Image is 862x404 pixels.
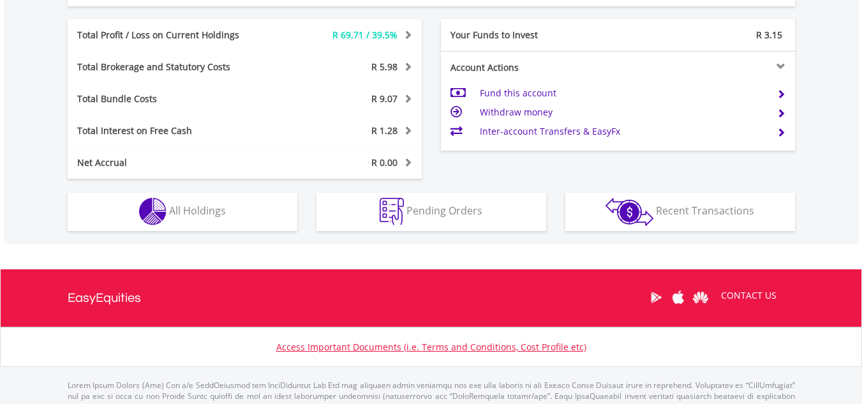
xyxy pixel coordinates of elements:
span: R 69.71 / 39.5% [332,29,398,41]
img: transactions-zar-wht.png [606,198,653,226]
span: R 5.98 [371,61,398,73]
button: All Holdings [68,193,297,231]
span: Pending Orders [406,204,482,218]
div: Account Actions [441,61,618,74]
td: Withdraw money [480,103,766,122]
div: Your Funds to Invest [441,29,618,41]
td: Inter-account Transfers & EasyFx [480,122,766,141]
a: EasyEquities [68,269,141,327]
button: Pending Orders [316,193,546,231]
div: Net Accrual [68,156,274,169]
span: R 3.15 [756,29,782,41]
td: Fund this account [480,84,766,103]
div: Total Brokerage and Statutory Costs [68,61,274,73]
div: Total Profit / Loss on Current Holdings [68,29,274,41]
span: All Holdings [169,204,226,218]
a: Google Play [645,278,667,317]
span: Recent Transactions [656,204,754,218]
span: R 0.00 [371,156,398,168]
button: Recent Transactions [565,193,795,231]
div: Total Interest on Free Cash [68,124,274,137]
img: pending_instructions-wht.png [380,198,404,225]
a: Access Important Documents (i.e. Terms and Conditions, Cost Profile etc) [276,341,586,353]
a: Apple [667,278,690,317]
img: holdings-wht.png [139,198,167,225]
a: Huawei [690,278,712,317]
a: CONTACT US [712,278,785,313]
div: Total Bundle Costs [68,93,274,105]
span: R 9.07 [371,93,398,105]
span: R 1.28 [371,124,398,137]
